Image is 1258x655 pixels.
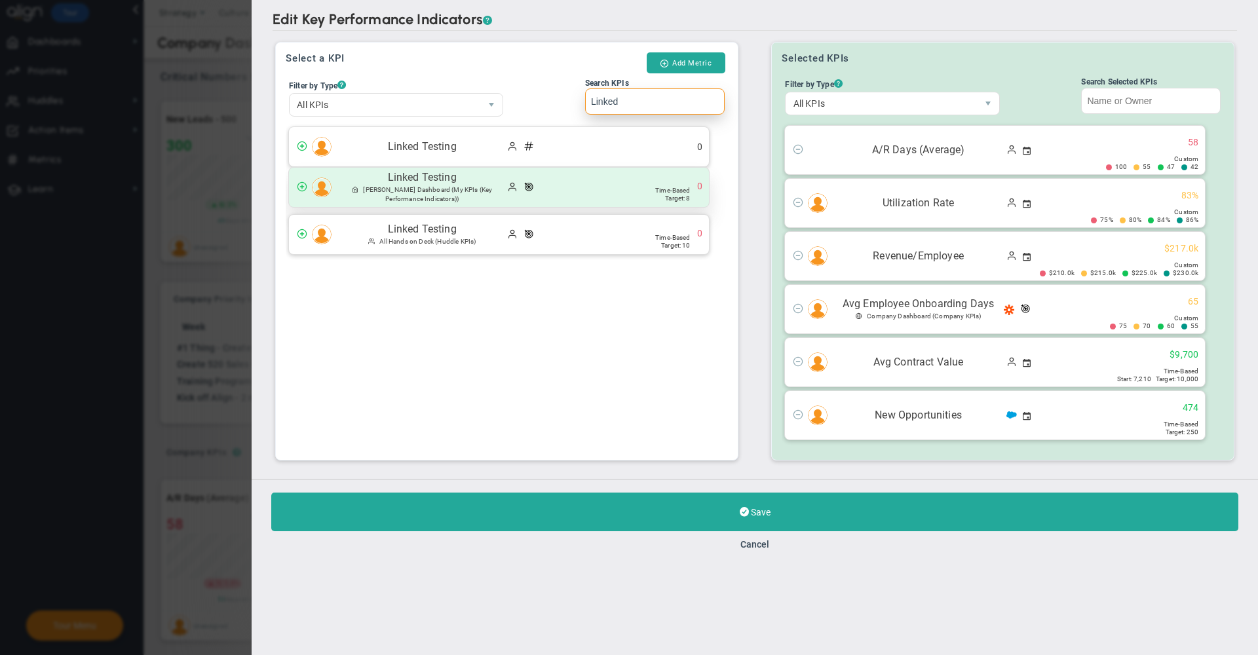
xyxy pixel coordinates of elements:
[785,355,808,370] span: Click to remove KPI Card
[1020,303,1031,314] span: Metric with Target
[352,186,358,193] span: Dashboard
[1091,208,1198,216] div: Target Option
[1166,428,1199,436] span: 250
[1157,216,1170,224] span: 84%
[368,238,375,244] span: Huddle
[1117,367,1198,375] div: Target Option
[290,94,480,116] span: All KPIs
[585,79,725,88] div: Search KPIs
[808,299,828,319] img: Alex Abramson
[661,242,691,249] span: 10
[1049,269,1075,277] span: $210,000
[785,302,808,317] span: Click to remove KPI Card
[507,228,518,238] span: Manually Updated
[1106,155,1198,163] div: Target Option
[338,222,506,237] span: Linked Testing
[1006,250,1017,260] span: Manually Updated
[1006,356,1017,366] span: Manually Updated
[697,180,702,193] span: 0
[785,77,999,90] div: Filter by Type
[1156,375,1198,383] span: 10,000
[585,88,725,115] input: Search KPIs
[338,140,506,155] span: Linked Testing
[1183,402,1198,414] span: 474
[312,225,332,244] img: Alex Abramson
[786,92,976,115] span: All KPIs
[1119,322,1127,330] span: 75
[1129,216,1141,224] span: 80%
[1186,216,1198,224] span: 86%
[1191,322,1198,330] span: 55
[1181,189,1198,202] span: 83%
[1004,305,1014,315] span: Zapier Enabled
[1188,295,1198,308] span: 65
[785,249,808,264] span: Click to remove KPI Card
[808,405,828,425] img: Jane Wilson
[1110,314,1198,322] div: Target Option
[1170,348,1198,361] span: $9,700
[1164,421,1199,428] div: Target Option
[312,137,332,157] img: Alex Abramson
[1115,163,1127,171] span: 100
[782,52,849,64] h3: Selected KPIs
[751,507,771,517] span: Save
[1081,77,1221,86] div: Search Selected KPIs
[697,141,702,153] span: 0
[379,238,434,245] span: All Hands on Deck
[834,196,1002,211] span: Utilization Rate
[834,355,1002,370] span: Avg Contract Value
[507,140,518,151] span: Manually Updated
[524,229,534,239] span: Metric with Target
[1167,322,1175,330] span: 60
[808,140,834,160] span: No Owner
[273,10,1237,31] h2: Edit Key Performance Indicators
[1117,375,1151,383] span: 7,210
[363,186,450,193] span: [PERSON_NAME] Dashboard
[1006,196,1017,207] span: Manually Updated
[1006,410,1017,421] span: Salesforce Enabled<br ></span>Sandbox: Quarterly Leads and Opportunities
[697,227,702,240] span: 0
[808,246,828,266] img: Tom Johnson
[1188,136,1198,149] span: 58
[740,539,769,550] button: Cancel
[271,493,1238,531] button: Save
[286,52,647,65] h3: Select a KPI
[1100,216,1113,224] span: 75%
[977,92,999,115] span: select
[1167,163,1175,171] span: 47
[647,52,725,73] button: Add Metric
[1090,269,1116,277] span: $215,000
[808,352,828,372] img: Katie Williams
[1023,145,1031,157] span: Actions (QTR)
[1006,143,1017,154] span: Manually Updated
[1023,251,1031,263] span: Actions (QTR)
[655,187,691,195] div: Target Option
[785,196,808,211] span: Click to remove KPI Card
[1081,88,1221,114] input: Search Selected KPIs
[1023,410,1031,422] span: Actions (QTR)
[435,238,476,245] span: (Huddle KPIs)
[1040,261,1199,269] div: Target Option
[834,249,1002,264] span: Revenue/Employee
[856,312,862,319] span: Company Dashboard
[834,143,1002,158] span: A/R Days (Average)
[785,408,808,423] span: Click to remove KPI Card
[785,143,808,158] span: Click to remove KPI Card
[808,193,828,213] img: Mark Collins
[338,170,506,185] span: Linked Testing
[312,178,332,197] img: Alex Abramson
[1143,163,1151,171] span: 55
[867,312,931,320] span: Company Dashboard
[1164,242,1198,255] span: $217,000
[665,195,690,202] span: 8
[1191,163,1198,171] span: 42
[1023,198,1031,210] span: Actions (QTR)
[932,312,981,320] span: (Company KPIs)
[524,141,534,151] span: Metric
[834,408,1002,423] span: New Opportunities
[1132,269,1157,277] span: $225,000
[507,181,518,191] span: Manually Updated
[834,297,1002,312] span: Avg Employee Onboarding Days
[1143,322,1151,330] span: 70
[655,234,691,242] div: Target Option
